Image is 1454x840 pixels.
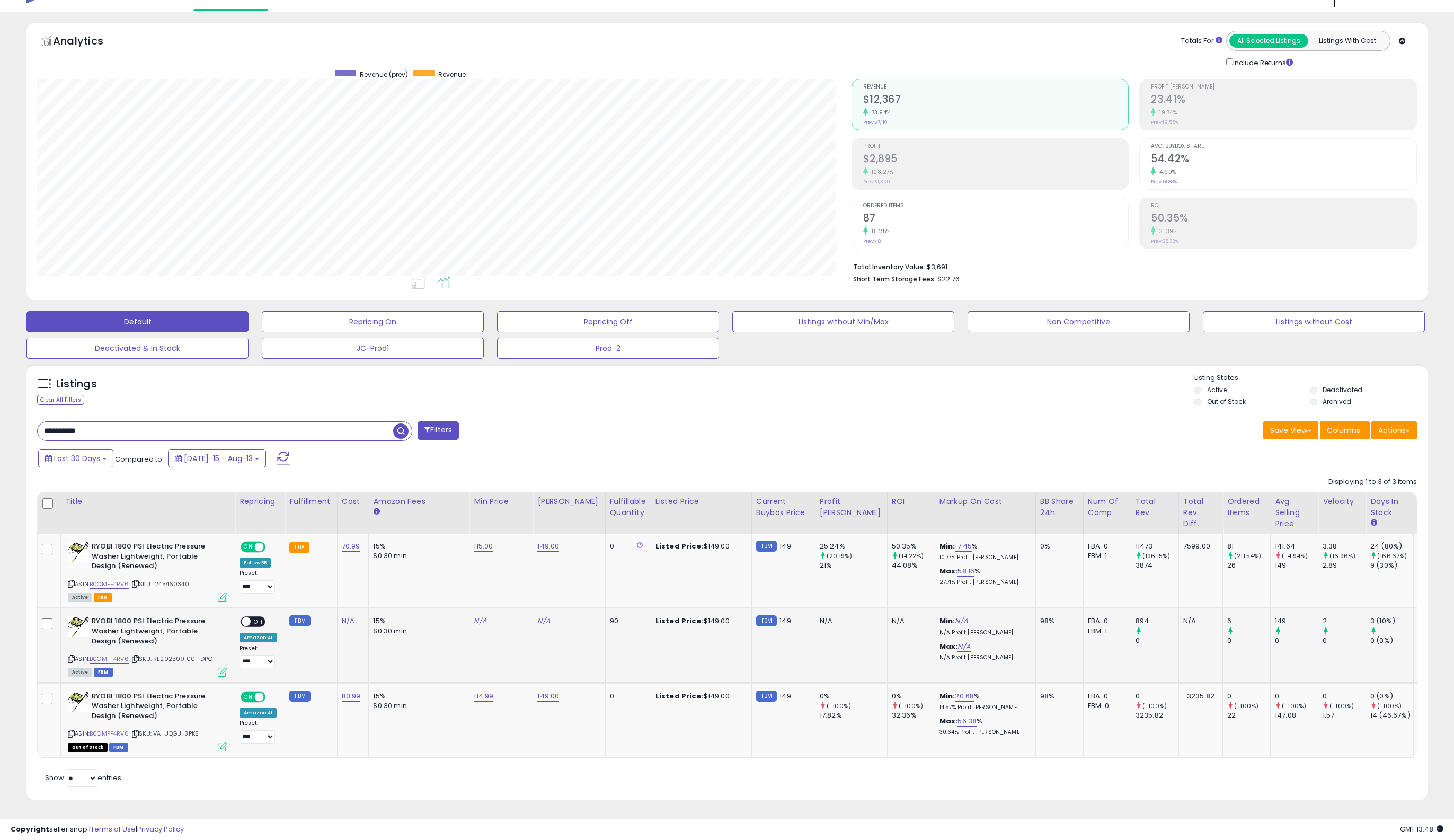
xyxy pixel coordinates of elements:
[1151,84,1416,90] span: Profit [PERSON_NAME]
[892,711,935,720] div: 32.36%
[289,496,332,507] div: Fulfillment
[240,633,277,642] div: Amazon AI
[1323,496,1361,507] div: Velocity
[827,702,851,710] small: (-100%)
[610,542,643,551] div: 0
[610,496,646,518] div: Fulfillable Quantity
[68,692,227,750] div: ASIN:
[240,708,277,718] div: Amazon AI
[1275,711,1318,720] div: 147.08
[373,626,461,636] div: $0.30 min
[92,616,220,649] b: RYOBI 1800 PSI Electric Pressure Washer Lightweight, Portable Design (Renewed)
[863,144,1129,149] span: Profit
[168,449,266,467] button: [DATE]-15 - Aug-13
[1156,109,1177,117] small: 19.74%
[373,496,465,507] div: Amazon Fees
[1151,179,1177,185] small: Prev: 51.88%
[939,579,1027,586] p: 27.71% Profit [PERSON_NAME]
[1323,397,1351,406] label: Archived
[827,552,852,560] small: (20.19%)
[251,617,268,626] span: OFF
[1151,212,1416,226] h2: 50.35%
[655,541,704,551] b: Listed Price:
[115,454,164,464] span: Compared to:
[38,449,113,467] button: Last 30 Days
[1234,552,1261,560] small: (211.54%)
[1151,119,1178,126] small: Prev: 19.55%
[1218,56,1306,68] div: Include Returns
[853,262,925,271] b: Total Inventory Value:
[957,566,974,577] a: 58.16
[264,692,281,701] span: OFF
[899,702,923,710] small: (-100%)
[1194,373,1428,383] p: Listing States:
[497,338,719,359] button: Prod-2
[45,773,121,783] span: Show: entries
[892,692,935,701] div: 0%
[863,119,888,126] small: Prev: $7,110
[1151,238,1178,244] small: Prev: 38.32%
[863,84,1129,90] span: Revenue
[1323,711,1366,720] div: 1.57
[1136,496,1174,518] div: Total Rev.
[68,542,89,562] img: 41xrUsXGWUL._SL40_.jpg
[1370,616,1413,626] div: 3 (10%)
[939,704,1027,711] p: 14.57% Profit [PERSON_NAME]
[1227,561,1270,570] div: 26
[1371,421,1417,439] button: Actions
[1275,561,1318,570] div: 149
[939,629,1027,636] p: N/A Profit [PERSON_NAME]
[537,691,559,702] a: 149.00
[1151,203,1416,209] span: ROI
[56,377,97,392] h5: Listings
[863,203,1129,209] span: Ordered Items
[939,554,1027,561] p: 10.77% Profit [PERSON_NAME]
[242,692,255,701] span: ON
[756,496,811,518] div: Current Buybox Price
[863,153,1129,167] h2: $2,895
[497,311,719,332] button: Repricing Off
[1308,34,1387,48] button: Listings With Cost
[26,311,249,332] button: Default
[94,668,113,677] span: FBM
[92,542,220,574] b: RYOBI 1800 PSI Electric Pressure Washer Lightweight, Portable Design (Renewed)
[1136,561,1178,570] div: 3874
[939,716,958,726] b: Max:
[892,561,935,570] div: 44.08%
[11,825,184,835] div: seller snap | |
[1320,421,1370,439] button: Columns
[892,616,927,626] div: N/A
[1329,702,1354,710] small: (-100%)
[756,615,777,626] small: FBM
[1088,551,1123,561] div: FBM: 1
[1207,397,1246,406] label: Out of Stock
[937,274,960,284] span: $22.76
[373,616,461,626] div: 15%
[1227,636,1270,646] div: 0
[655,692,743,701] div: $149.00
[184,453,253,464] span: [DATE]-15 - Aug-13
[1328,477,1417,487] div: Displaying 1 to 3 of 3 items
[868,227,891,235] small: 81.25%
[537,496,600,507] div: [PERSON_NAME]
[1183,616,1214,626] div: N/A
[820,616,879,626] div: N/A
[289,615,310,626] small: FBM
[1142,702,1167,710] small: (-100%)
[1263,421,1318,439] button: Save View
[1040,616,1075,626] div: 98%
[1227,616,1270,626] div: 6
[90,655,129,664] a: B0CMFF4RV6
[955,541,972,552] a: 17.45
[820,496,883,518] div: Profit [PERSON_NAME]
[94,593,112,602] span: FBA
[537,616,550,626] a: N/A
[968,311,1190,332] button: Non Competitive
[939,567,1027,586] div: %
[65,496,230,507] div: Title
[939,729,1027,736] p: 30.64% Profit [PERSON_NAME]
[1227,542,1270,551] div: 81
[655,691,704,701] b: Listed Price:
[820,561,887,570] div: 21%
[1275,636,1318,646] div: 0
